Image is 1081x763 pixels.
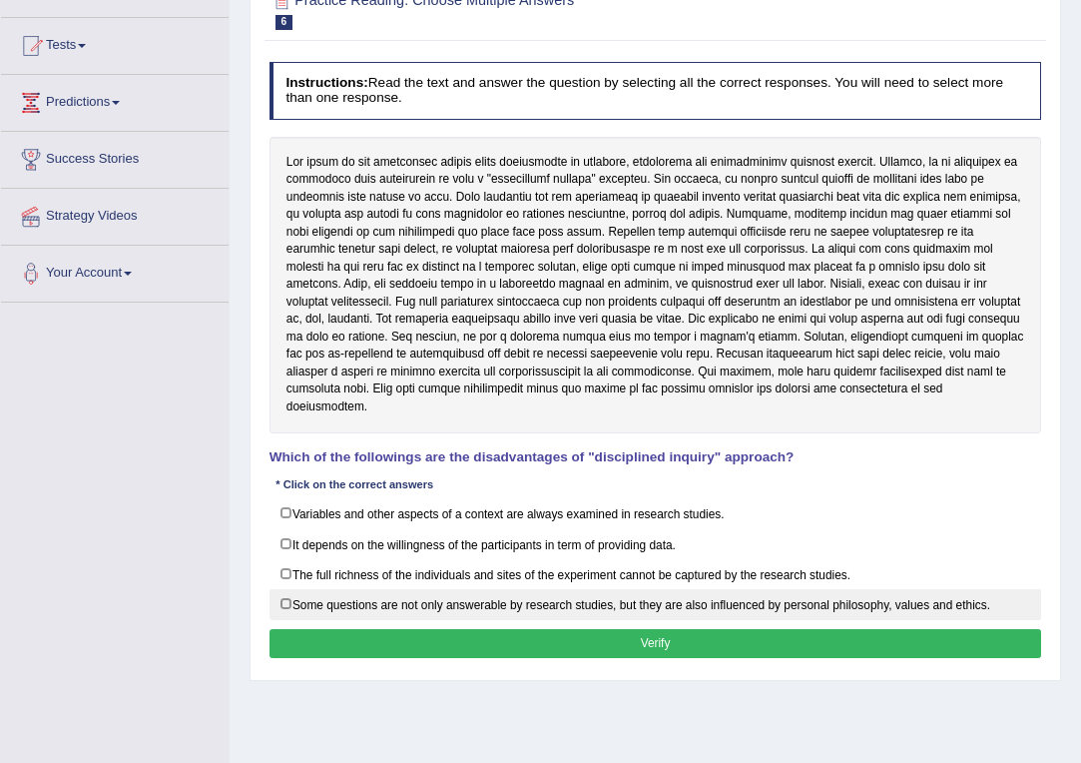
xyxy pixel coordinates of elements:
label: It depends on the willingness of the participants in term of providing data. [270,528,1042,559]
div: Lor ipsum do sit ametconsec adipis elits doeiusmodte in utlabore, etdolorema ali enimadminimv qui... [270,137,1042,433]
a: Success Stories [1,132,229,182]
a: Strategy Videos [1,189,229,239]
span: 6 [275,15,293,30]
a: Your Account [1,246,229,296]
b: Instructions: [285,75,367,90]
a: Tests [1,18,229,68]
h4: Which of the followings are the disadvantages of "disciplined inquiry" approach? [270,450,1042,465]
div: * Click on the correct answers [270,477,440,494]
h4: Read the text and answer the question by selecting all the correct responses. You will need to se... [270,62,1042,119]
label: Variables and other aspects of a context are always examined in research studies. [270,498,1042,529]
button: Verify [270,629,1042,658]
a: Predictions [1,75,229,125]
label: The full richness of the individuals and sites of the experiment cannot be captured by the resear... [270,559,1042,590]
label: Some questions are not only answerable by research studies, but they are also influenced by perso... [270,589,1042,620]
